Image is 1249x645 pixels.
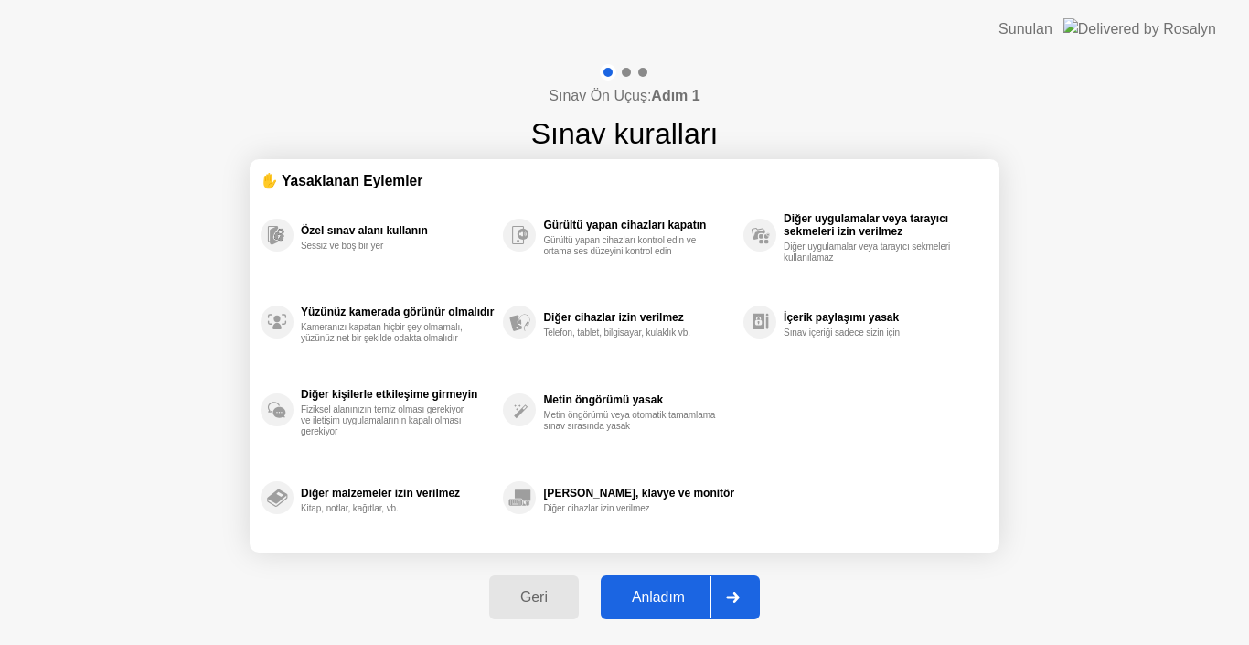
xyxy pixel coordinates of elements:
img: Delivered by Rosalyn [1063,18,1216,39]
div: Anladım [606,589,710,606]
div: Diğer uygulamalar veya tarayıcı sekmeleri kullanılamaz [784,242,956,263]
div: [PERSON_NAME], klavye ve monitör [543,487,734,500]
div: Özel sınav alanı kullanın [301,224,494,237]
div: Yüzünüz kamerada görünür olmalıdır [301,306,494,318]
div: Fiziksel alanınızın temiz olması gerekiyor ve iletişim uygulamalarının kapalı olması gerekiyor [301,404,474,437]
div: Diğer cihazlar izin verilmez [543,503,716,514]
b: Adım 1 [651,88,699,103]
button: Geri [489,575,579,619]
div: Metin öngörümü yasak [543,393,734,406]
div: Gürültü yapan cihazları kontrol edin ve ortama ses düzeyini kontrol edin [543,235,716,257]
div: Telefon, tablet, bilgisayar, kulaklık vb. [543,328,716,339]
div: Kameranızı kapatan hiçbir şey olmamalı, yüzünüz net bir şekilde odakta olmalıdır [301,322,474,344]
div: Diğer malzemeler izin verilmez [301,487,494,500]
h4: Sınav Ön Uçuş: [549,85,699,107]
div: Diğer cihazlar izin verilmez [543,311,734,324]
div: Sunulan [998,18,1052,40]
div: İçerik paylaşımı yasak [784,311,979,324]
div: Diğer uygulamalar veya tarayıcı sekmeleri izin verilmez [784,212,979,238]
div: Gürültü yapan cihazları kapatın [543,219,734,231]
h1: Sınav kuralları [531,112,719,156]
div: Metin öngörümü veya otomatik tamamlama sınav sırasında yasak [543,410,716,432]
div: Geri [495,589,573,606]
div: Sessiz ve boş bir yer [301,241,474,252]
div: Kitap, notlar, kağıtlar, vb. [301,503,474,514]
div: Diğer kişilerle etkileşime girmeyin [301,388,494,401]
button: Anladım [601,575,760,619]
div: Sınav içeriği sadece sizin için [784,328,956,339]
div: ✋ Yasaklanan Eylemler [261,170,988,191]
